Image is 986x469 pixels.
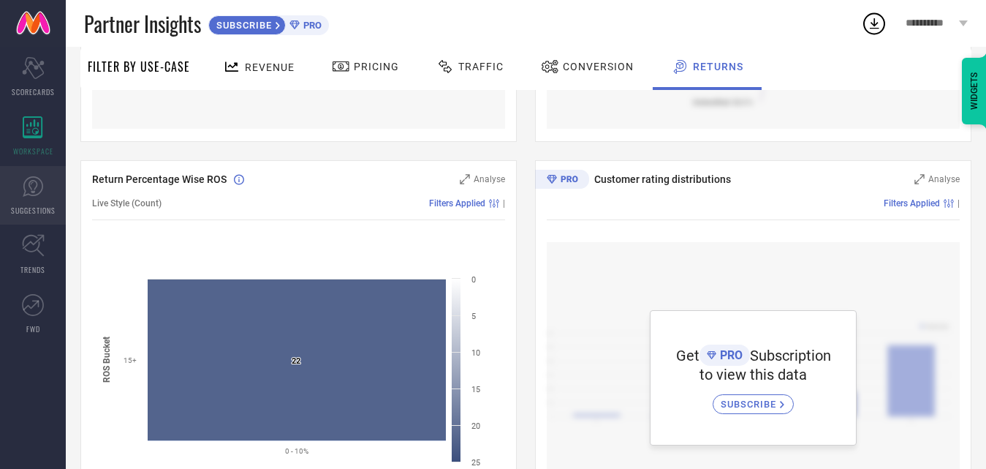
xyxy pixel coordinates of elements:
[957,198,960,209] span: |
[699,366,807,383] span: to view this data
[884,198,940,209] span: Filters Applied
[721,399,780,410] span: SUBSCRIBE
[928,174,960,184] span: Analyse
[292,356,300,366] text: 22
[503,198,505,209] span: |
[92,198,162,209] span: Live Style (Count)
[471,275,476,285] text: 0
[914,174,925,184] svg: Zoom
[88,58,190,75] span: Filter By Use-Case
[12,86,55,97] span: SCORECARDS
[84,9,201,39] span: Partner Insights
[713,383,794,414] a: SUBSCRIBE
[20,264,45,275] span: TRENDS
[354,61,399,72] span: Pricing
[285,447,308,455] text: 0 - 10%
[471,312,476,321] text: 5
[471,348,480,358] text: 10
[693,61,743,72] span: Returns
[676,347,699,364] span: Get
[92,173,227,185] span: Return Percentage Wise ROS
[429,198,485,209] span: Filters Applied
[861,10,887,37] div: Open download list
[26,323,40,334] span: FWD
[471,421,480,431] text: 20
[716,348,743,362] span: PRO
[471,385,480,394] text: 15
[535,170,589,192] div: Premium
[594,173,731,185] span: Customer rating distributions
[750,347,831,364] span: Subscription
[458,61,504,72] span: Traffic
[102,337,112,383] tspan: ROS Bucket
[208,12,329,35] a: SUBSCRIBEPRO
[300,20,322,31] span: PRO
[124,356,137,364] text: 15+
[245,61,295,73] span: Revenue
[563,61,634,72] span: Conversion
[471,458,480,468] text: 25
[11,205,56,216] span: SUGGESTIONS
[13,146,53,157] span: WORKSPACE
[209,20,276,31] span: SUBSCRIBE
[474,174,505,184] span: Analyse
[460,174,470,184] svg: Zoom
